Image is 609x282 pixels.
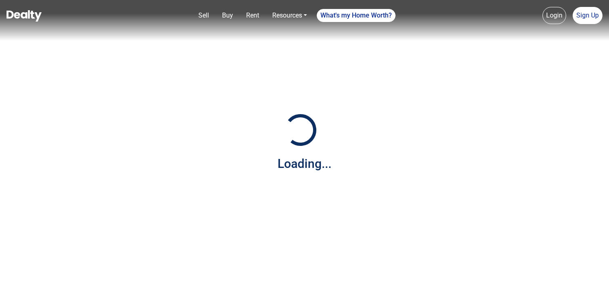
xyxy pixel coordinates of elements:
[7,10,42,22] img: Dealty - Buy, Sell & Rent Homes
[280,110,321,150] img: Loading
[542,7,566,24] a: Login
[195,7,212,24] a: Sell
[317,9,396,22] a: What's my Home Worth?
[243,7,262,24] a: Rent
[573,7,602,24] a: Sign Up
[219,7,236,24] a: Buy
[269,7,310,24] a: Resources
[278,154,331,173] div: Loading...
